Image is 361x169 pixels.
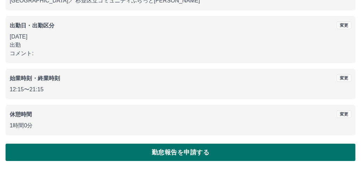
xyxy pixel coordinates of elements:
[10,23,54,28] b: 出勤日・出勤区分
[337,74,351,82] button: 変更
[10,41,351,49] p: 出勤
[10,49,351,58] p: コメント:
[10,111,32,117] b: 休憩時間
[337,22,351,29] button: 変更
[6,144,355,161] button: 勤怠報告を申請する
[10,33,351,41] p: [DATE]
[10,75,60,81] b: 始業時刻・終業時刻
[10,85,351,94] p: 12:15 〜 21:15
[337,110,351,118] button: 変更
[10,121,351,130] p: 1時間0分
